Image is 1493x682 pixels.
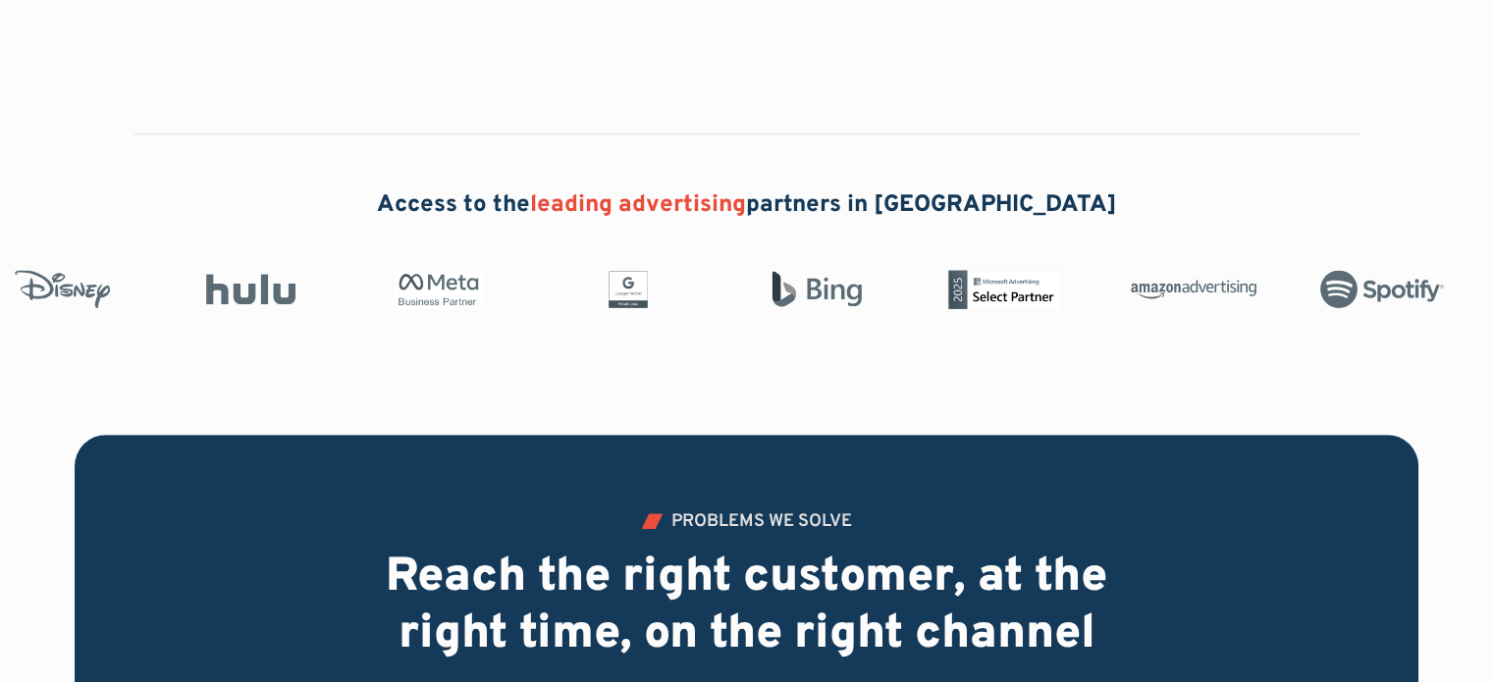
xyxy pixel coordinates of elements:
img: Spotify [1317,270,1443,309]
img: Hulu [187,274,312,305]
img: Amazon Advertising [1129,274,1254,305]
h2: Access to the partners in [GEOGRAPHIC_DATA] [377,189,1117,223]
img: Bing [752,270,878,309]
h2: Reach the right customer, at the right time, on the right channel [339,551,1155,663]
span: leading advertising [530,190,746,220]
img: Microsoft Advertising Partner [940,270,1066,309]
img: Google Partner [563,270,689,309]
div: PROBLEMS WE SOLVE [671,513,852,531]
img: Meta Business Partner [375,270,501,309]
